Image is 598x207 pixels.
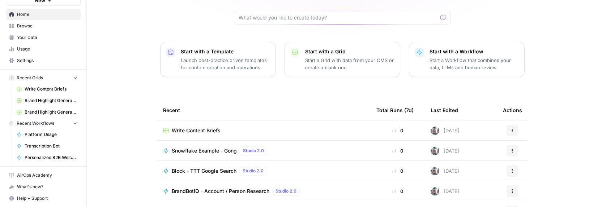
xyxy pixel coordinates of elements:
a: Platform Usage [13,129,81,140]
span: Home [17,11,77,18]
p: Launch best-practice driven templates for content creation and operations [181,57,270,71]
div: [DATE] [431,126,459,135]
a: AirOps Academy [6,169,81,181]
div: [DATE] [431,167,459,175]
a: Home [6,9,81,20]
img: uycrewawko8s5i9wvijrtodpod2q [431,126,439,135]
a: Block - TTT Google SearchStudio 2.0 [163,167,365,175]
a: Write Content Briefs [163,127,365,134]
button: Help + Support [6,193,81,204]
a: Personalized B2B Welcome Email [13,152,81,163]
span: Your Data [17,34,77,41]
span: Snowflake Example - Gong [172,147,237,154]
img: uycrewawko8s5i9wvijrtodpod2q [431,187,439,195]
span: Transcription Bot [25,143,77,149]
a: Usage [6,43,81,55]
div: Recent [163,100,365,120]
div: Last Edited [431,100,458,120]
div: Total Runs (7d) [376,100,414,120]
a: Your Data [6,32,81,43]
div: 0 [376,127,419,134]
span: Brand Highlight Generator Grid [25,97,77,104]
button: Start with a GridStart a Grid with data from your CMS or create a blank one [285,42,400,77]
a: Browse [6,20,81,32]
span: Brand Highlight Generator Grid (3) [25,109,77,115]
span: AirOps Academy [17,172,77,179]
p: Start with a Workflow [430,48,518,55]
span: Write Content Briefs [25,86,77,92]
span: Recent Workflows [17,120,54,127]
div: 0 [376,147,419,154]
p: Start a Grid with data from your CMS or create a blank one [305,57,394,71]
a: Brand Highlight Generator Grid (3) [13,106,81,118]
span: Help + Support [17,195,77,202]
span: Settings [17,57,77,64]
span: Studio 2.0 [243,168,264,174]
p: Start with a Template [181,48,270,55]
a: Snowflake Example - GongStudio 2.0 [163,146,365,155]
button: Recent Grids [6,72,81,83]
a: Transcription Bot [13,140,81,152]
button: Start with a WorkflowStart a Workflow that combines your data, LLMs and human review [409,42,525,77]
p: Start a Workflow that combines your data, LLMs and human review [430,57,518,71]
span: BrandBotIQ - Account / Person Research [172,188,269,195]
div: [DATE] [431,146,459,155]
a: Settings [6,55,81,66]
p: Start with a Grid [305,48,394,55]
span: Studio 2.0 [243,147,264,154]
input: What would you like to create today? [239,14,437,21]
span: Usage [17,46,77,52]
span: Write Content Briefs [172,127,221,134]
span: Personalized B2B Welcome Email [25,154,77,161]
div: What's new? [6,181,80,192]
span: Browse [17,23,77,29]
span: Recent Grids [17,75,43,81]
img: uycrewawko8s5i9wvijrtodpod2q [431,146,439,155]
button: Start with a TemplateLaunch best-practice driven templates for content creation and operations [160,42,276,77]
img: uycrewawko8s5i9wvijrtodpod2q [431,167,439,175]
span: Studio 2.0 [275,188,296,194]
a: Brand Highlight Generator Grid [13,95,81,106]
div: [DATE] [431,187,459,195]
button: Recent Workflows [6,118,81,129]
span: Platform Usage [25,131,77,138]
div: 0 [376,188,419,195]
div: 0 [376,167,419,175]
a: Write Content Briefs [13,83,81,95]
div: Actions [503,100,522,120]
span: Block - TTT Google Search [172,167,236,175]
a: BrandBotIQ - Account / Person ResearchStudio 2.0 [163,187,365,195]
button: What's new? [6,181,81,193]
